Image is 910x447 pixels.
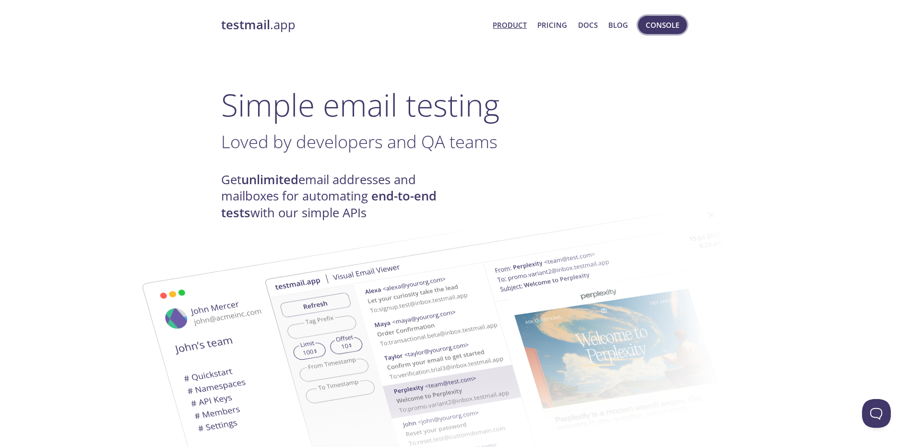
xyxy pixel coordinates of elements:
[862,399,891,428] iframe: Help Scout Beacon - Open
[221,17,485,33] a: testmail.app
[646,19,679,31] span: Console
[578,19,598,31] a: Docs
[221,86,689,123] h1: Simple email testing
[221,129,497,153] span: Loved by developers and QA teams
[221,188,437,221] strong: end-to-end tests
[537,19,567,31] a: Pricing
[608,19,628,31] a: Blog
[241,171,298,188] strong: unlimited
[221,16,270,33] strong: testmail
[493,19,527,31] a: Product
[638,16,687,34] button: Console
[221,172,455,221] h4: Get email addresses and mailboxes for automating with our simple APIs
